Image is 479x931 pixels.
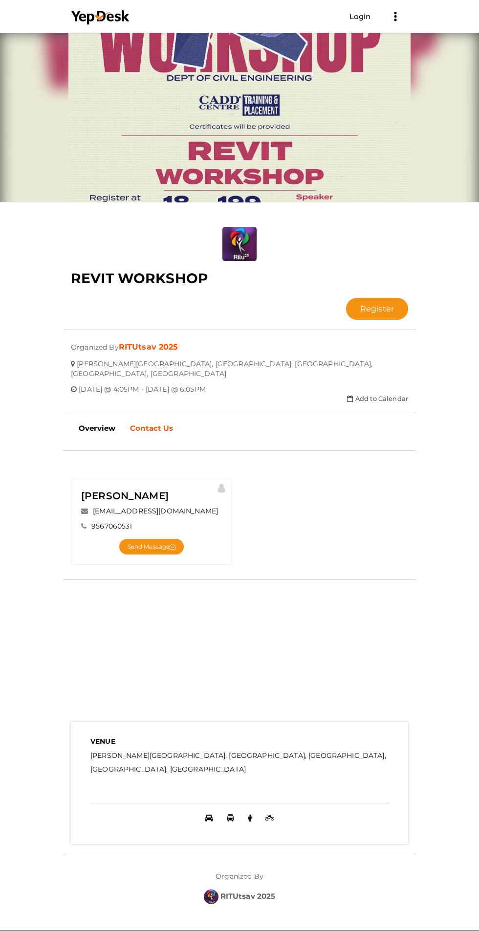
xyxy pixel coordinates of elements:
[347,395,408,402] a: Add to Calendar
[79,377,206,394] span: [DATE] @ 4:05PM - [DATE] @ 6:05PM
[90,737,115,746] b: VENUE
[71,416,123,441] a: Overview
[71,270,208,287] b: REVIT WORKSHOP
[90,749,389,776] label: [PERSON_NAME][GEOGRAPHIC_DATA], [GEOGRAPHIC_DATA], [GEOGRAPHIC_DATA], [GEOGRAPHIC_DATA], [GEOGRAP...
[130,423,173,433] b: Contact Us
[216,864,263,881] label: Organized By
[81,504,222,519] div: [EMAIL_ADDRESS][DOMAIN_NAME]
[119,342,178,352] a: RITUtsav 2025
[81,519,222,534] div: 9567060531
[346,298,408,320] button: Register
[220,891,276,901] b: RITUtsav 2025
[119,539,184,554] button: Send Message
[68,31,411,202] img: 32ST9RHX_normal.jpeg
[123,416,180,441] a: Contact Us
[79,423,115,433] b: Overview
[222,227,257,261] img: HTABDKGS_small.png
[71,335,119,352] span: Organized By
[349,12,371,21] a: Login
[204,889,218,904] img: 5BK8ZL5P_small.png
[81,488,215,504] div: [PERSON_NAME]
[71,352,372,378] span: [PERSON_NAME][GEOGRAPHIC_DATA], [GEOGRAPHIC_DATA], [GEOGRAPHIC_DATA], [GEOGRAPHIC_DATA], [GEOGRAP...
